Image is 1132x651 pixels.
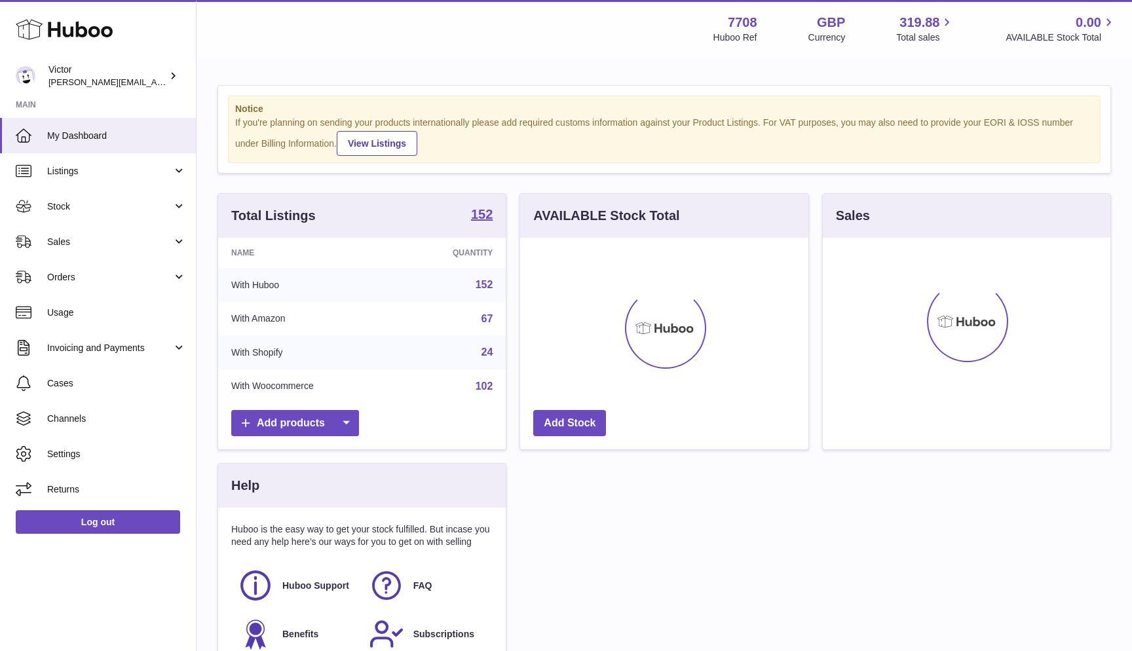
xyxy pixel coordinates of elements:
[47,271,172,284] span: Orders
[231,477,259,494] h3: Help
[369,568,487,603] a: FAQ
[533,207,679,225] h3: AVAILABLE Stock Total
[47,236,172,248] span: Sales
[47,130,186,142] span: My Dashboard
[47,413,186,425] span: Channels
[16,510,180,534] a: Log out
[218,268,397,302] td: With Huboo
[238,568,356,603] a: Huboo Support
[231,207,316,225] h3: Total Listings
[231,523,493,548] p: Huboo is the easy way to get your stock fulfilled. But incase you need any help here's our ways f...
[481,346,493,358] a: 24
[337,131,417,156] a: View Listings
[218,335,397,369] td: With Shopify
[817,14,845,31] strong: GBP
[413,580,432,592] span: FAQ
[899,14,939,31] span: 319.88
[48,64,166,88] div: Victor
[47,165,172,177] span: Listings
[413,628,474,641] span: Subscriptions
[282,628,318,641] span: Benefits
[48,77,263,87] span: [PERSON_NAME][EMAIL_ADDRESS][DOMAIN_NAME]
[47,200,172,213] span: Stock
[533,410,606,437] a: Add Stock
[235,103,1093,115] strong: Notice
[713,31,757,44] div: Huboo Ref
[471,208,493,221] strong: 152
[16,66,35,86] img: victor@erbology.co
[471,208,493,223] a: 152
[397,238,506,268] th: Quantity
[896,31,954,44] span: Total sales
[218,238,397,268] th: Name
[476,381,493,392] a: 102
[47,307,186,319] span: Usage
[481,313,493,324] a: 67
[218,369,397,403] td: With Woocommerce
[896,14,954,44] a: 319.88 Total sales
[47,448,186,460] span: Settings
[1006,31,1116,44] span: AVAILABLE Stock Total
[1076,14,1101,31] span: 0.00
[836,207,870,225] h3: Sales
[231,410,359,437] a: Add products
[282,580,349,592] span: Huboo Support
[47,377,186,390] span: Cases
[218,302,397,336] td: With Amazon
[47,342,172,354] span: Invoicing and Payments
[1006,14,1116,44] a: 0.00 AVAILABLE Stock Total
[808,31,846,44] div: Currency
[476,279,493,290] a: 152
[47,483,186,496] span: Returns
[728,14,757,31] strong: 7708
[235,117,1093,156] div: If you're planning on sending your products internationally please add required customs informati...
